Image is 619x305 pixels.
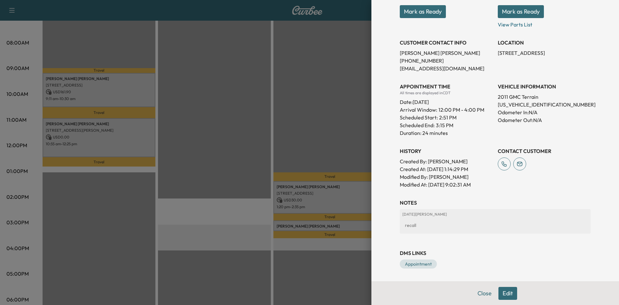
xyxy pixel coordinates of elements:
h3: CONTACT CUSTOMER [498,147,591,155]
p: [PERSON_NAME] [PERSON_NAME] [400,49,493,57]
p: Modified At : [DATE] 9:02:31 AM [400,181,493,188]
span: 12:00 PM - 4:00 PM [438,106,484,114]
p: 3:15 PM [436,121,453,129]
p: Scheduled End: [400,121,435,129]
p: Scheduled Start: [400,114,438,121]
p: [US_VEHICLE_IDENTIFICATION_NUMBER] [498,101,591,108]
h3: DMS Links [400,249,591,257]
h3: APPOINTMENT TIME [400,83,493,90]
button: Mark as Ready [498,5,544,18]
p: Duration: 24 minutes [400,129,493,137]
p: [EMAIL_ADDRESS][DOMAIN_NAME] [400,65,493,72]
div: Date: [DATE] [400,96,493,106]
p: 2011 GMC Terrain [498,93,591,101]
p: Odometer In: N/A [498,108,591,116]
a: Appointment [400,259,437,269]
p: [STREET_ADDRESS] [498,49,591,57]
h3: NOTES [400,199,591,207]
p: Modified By : [PERSON_NAME] [400,173,493,181]
p: Odometer Out: N/A [498,116,591,124]
h3: VEHICLE INFORMATION [498,83,591,90]
h3: CUSTOMER CONTACT INFO [400,39,493,46]
button: Mark as Ready [400,5,446,18]
button: Close [473,287,496,300]
p: Created By : [PERSON_NAME] [400,158,493,165]
p: [PHONE_NUMBER] [400,57,493,65]
p: [DATE] | [PERSON_NAME] [402,212,588,217]
div: All times are displayed in CDT [400,90,493,96]
p: Created At : [DATE] 1:14:29 PM [400,165,493,173]
button: Edit [498,287,517,300]
p: View Parts List [498,18,591,28]
h3: LOCATION [498,39,591,46]
h3: History [400,147,493,155]
div: recall [402,219,588,231]
p: Arrival Window: [400,106,493,114]
p: 2:51 PM [439,114,457,121]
